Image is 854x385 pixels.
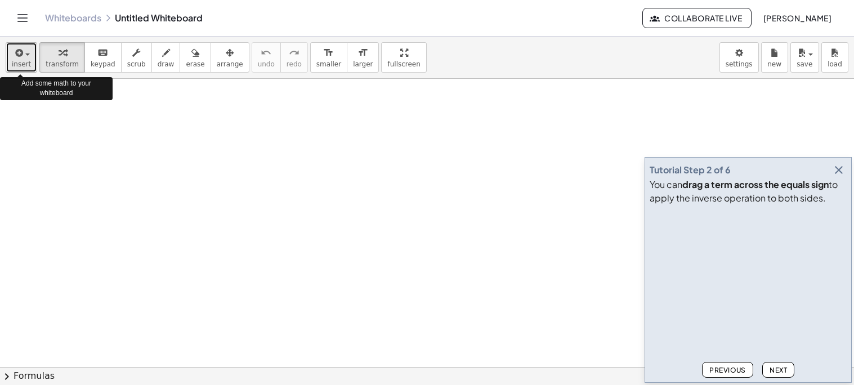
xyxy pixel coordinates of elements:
i: undo [261,46,271,60]
button: undoundo [252,42,281,73]
button: [PERSON_NAME] [754,8,840,28]
button: Toggle navigation [14,9,32,27]
span: load [828,60,842,68]
i: keyboard [97,46,108,60]
button: redoredo [280,42,308,73]
span: scrub [127,60,146,68]
button: format_sizelarger [347,42,379,73]
button: transform [39,42,85,73]
span: Previous [709,366,746,374]
button: format_sizesmaller [310,42,347,73]
button: Previous [702,362,753,378]
a: Whiteboards [45,12,101,24]
span: transform [46,60,79,68]
button: insert [6,42,37,73]
div: Tutorial Step 2 of 6 [650,163,731,177]
i: redo [289,46,299,60]
button: new [761,42,788,73]
i: format_size [357,46,368,60]
div: You can to apply the inverse operation to both sides. [650,178,847,205]
span: draw [158,60,175,68]
button: Next [762,362,794,378]
button: load [821,42,848,73]
span: larger [353,60,373,68]
button: scrub [121,42,152,73]
span: save [797,60,812,68]
button: arrange [211,42,249,73]
button: settings [719,42,759,73]
span: redo [287,60,302,68]
span: arrange [217,60,243,68]
span: undo [258,60,275,68]
span: Collaborate Live [652,13,742,23]
span: new [767,60,781,68]
span: erase [186,60,204,68]
button: fullscreen [381,42,426,73]
span: settings [726,60,753,68]
span: keypad [91,60,115,68]
button: Collaborate Live [642,8,752,28]
span: insert [12,60,31,68]
span: Next [770,366,787,374]
b: drag a term across the equals sign [682,178,829,190]
button: draw [151,42,181,73]
span: [PERSON_NAME] [763,13,831,23]
span: fullscreen [387,60,420,68]
i: format_size [323,46,334,60]
span: smaller [316,60,341,68]
button: keyboardkeypad [84,42,122,73]
button: erase [180,42,211,73]
button: save [790,42,819,73]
